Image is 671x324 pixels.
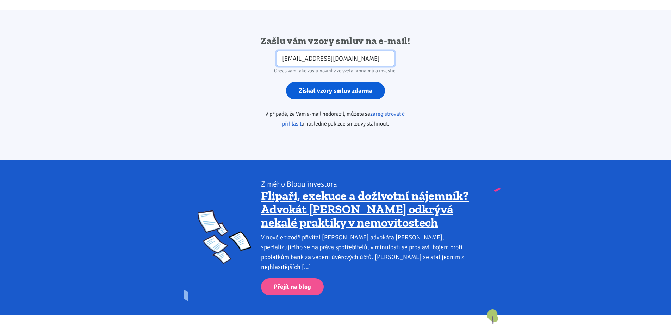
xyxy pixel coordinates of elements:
div: V nové epizodě přivítal [PERSON_NAME] advokáta [PERSON_NAME], specializujícího se na práva spotře... [261,232,473,272]
input: Zadejte váš e-mail [277,51,394,66]
h2: Zašlu vám vzory smluv na e-mail! [245,35,426,47]
p: V případě, že Vám e-mail nedorazil, můžete se a následně pak zde smlouvy stáhnout. [245,109,426,129]
input: Získat vzory smluv zdarma [286,82,385,99]
a: Flipaři, exekuce a doživotní nájemník? Advokát [PERSON_NAME] odkrývá nekalé praktiky v nemovitostech [261,188,469,230]
a: Přejít na blog [261,278,324,295]
div: Z mého Blogu investora [261,179,473,189]
div: Občas vám také zašlu novinky ze světa pronájmů a investic. [245,66,426,76]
